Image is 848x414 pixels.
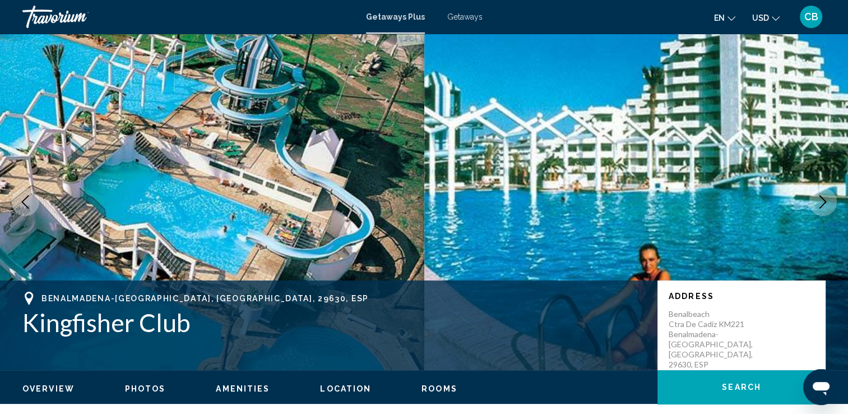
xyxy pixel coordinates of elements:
iframe: Button to launch messaging window [803,369,839,405]
span: USD [752,13,769,22]
span: Location [320,384,371,393]
button: Photos [125,384,166,394]
button: Location [320,384,371,394]
span: Rooms [421,384,457,393]
p: Benalbeach ctra de Cadiz KM221 Benalmadena-[GEOGRAPHIC_DATA], [GEOGRAPHIC_DATA], 29630, ESP [669,309,758,370]
button: Overview [22,384,75,394]
a: Getaways Plus [366,12,425,21]
button: Next image [809,188,837,216]
button: Amenities [216,384,270,394]
a: Travorium [22,6,355,28]
span: Search [722,383,761,392]
span: en [714,13,725,22]
span: Amenities [216,384,270,393]
p: Address [669,292,814,301]
span: Benalmadena-[GEOGRAPHIC_DATA], [GEOGRAPHIC_DATA], 29630, ESP [41,294,369,303]
span: Overview [22,384,75,393]
button: User Menu [796,5,826,29]
a: Getaways [447,12,483,21]
button: Search [657,370,826,404]
button: Previous image [11,188,39,216]
span: CB [804,11,818,22]
button: Change language [714,10,735,26]
h1: Kingfisher Club [22,308,646,337]
span: Photos [125,384,166,393]
button: Rooms [421,384,457,394]
button: Change currency [752,10,780,26]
